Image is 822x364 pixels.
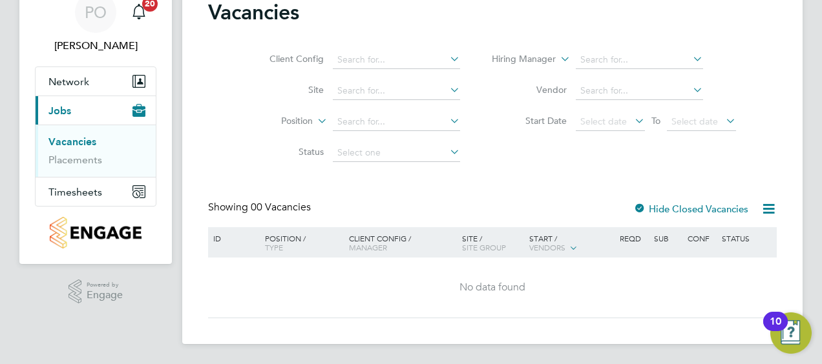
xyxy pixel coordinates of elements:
[333,113,460,131] input: Search for...
[36,177,156,206] button: Timesheets
[36,96,156,125] button: Jobs
[249,84,324,96] label: Site
[462,242,506,252] span: Site Group
[529,242,565,252] span: Vendors
[651,227,684,249] div: Sub
[265,242,283,252] span: Type
[633,203,748,215] label: Hide Closed Vacancies
[684,227,718,249] div: Conf
[576,82,703,100] input: Search for...
[35,217,156,248] a: Go to home page
[48,76,89,88] span: Network
[251,201,311,214] span: 00 Vacancies
[770,312,812,354] button: Open Resource Center, 10 new notifications
[35,38,156,54] span: Paul O'Keeffe
[50,217,141,248] img: countryside-properties-logo-retina.png
[48,136,96,148] a: Vacancies
[481,53,556,66] label: Hiring Manager
[349,242,387,252] span: Manager
[648,112,664,129] span: To
[333,51,460,69] input: Search for...
[492,115,567,126] label: Start Date
[492,84,567,96] label: Vendor
[249,146,324,157] label: Status
[459,227,527,258] div: Site /
[48,105,71,117] span: Jobs
[87,290,123,301] span: Engage
[85,4,107,21] span: PO
[255,227,346,258] div: Position /
[36,125,156,177] div: Jobs
[48,154,102,166] a: Placements
[346,227,459,258] div: Client Config /
[249,53,324,65] label: Client Config
[48,186,102,198] span: Timesheets
[671,116,718,127] span: Select date
[580,116,627,127] span: Select date
[770,321,781,338] div: 10
[333,82,460,100] input: Search for...
[719,227,775,249] div: Status
[616,227,650,249] div: Reqd
[87,279,123,290] span: Powered by
[576,51,703,69] input: Search for...
[68,279,123,304] a: Powered byEngage
[333,144,460,162] input: Select one
[36,67,156,96] button: Network
[238,115,313,128] label: Position
[210,281,775,294] div: No data found
[208,201,313,214] div: Showing
[210,227,255,249] div: ID
[526,227,616,259] div: Start /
